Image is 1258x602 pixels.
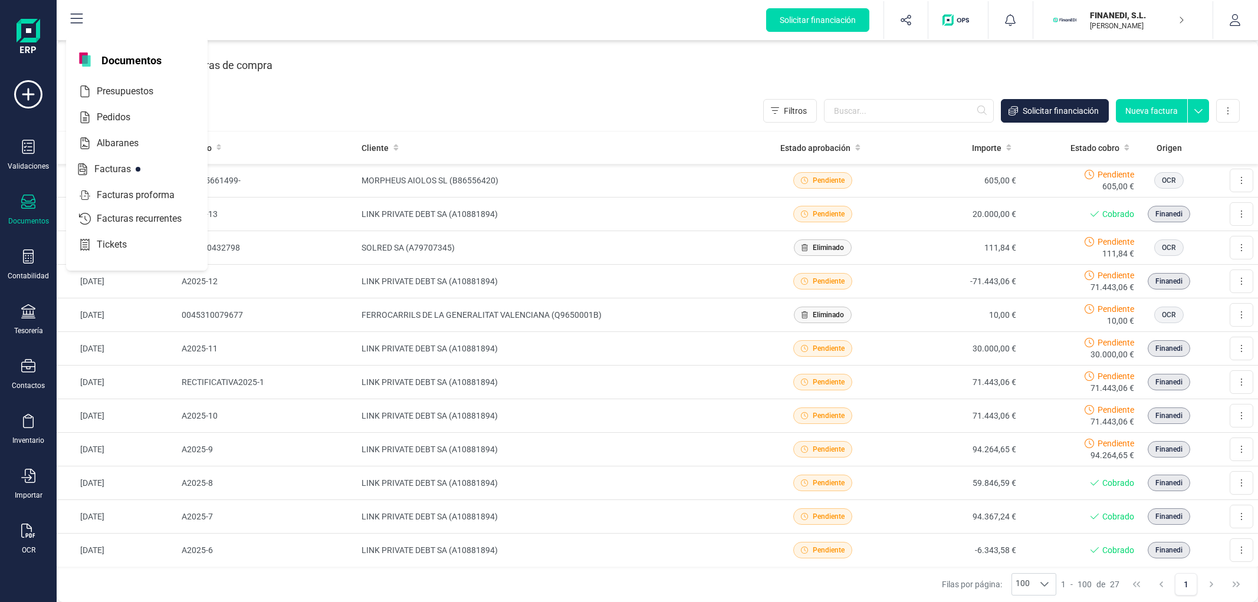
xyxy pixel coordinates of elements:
[1096,578,1105,590] span: de
[1098,337,1134,348] span: Pendiente
[813,377,845,387] span: Pendiente
[1102,511,1134,522] span: Cobrado
[935,1,981,39] button: Logo de OPS
[1090,21,1184,31] p: [PERSON_NAME]
[357,500,757,534] td: LINK PRIVATE DEBT SA (A10881894)
[1098,303,1134,315] span: Pendiente
[357,534,757,567] td: LINK PRIVATE DEBT SA (A10881894)
[357,366,757,399] td: LINK PRIVATE DEBT SA (A10881894)
[942,573,1056,596] div: Filas por página:
[766,8,869,32] button: Solicitar financiación
[177,231,357,265] td: BBV000432798
[1102,477,1134,489] span: Cobrado
[1091,281,1134,293] span: 71.443,06 €
[90,162,152,176] span: Facturas
[813,511,845,522] span: Pendiente
[1090,9,1184,21] p: FINANEDI, S.L.
[8,162,49,171] div: Validaciones
[1023,105,1099,117] span: Solicitar financiación
[1110,578,1119,590] span: 27
[1225,573,1247,596] button: Last Page
[177,466,357,500] td: A2025-8
[1070,142,1119,154] span: Estado cobro
[1155,478,1183,488] span: Finanedi
[177,366,357,399] td: RECTIFICATIVA2025-1
[780,14,856,26] span: Solicitar financiación
[1091,348,1134,360] span: 30.000,00 €
[813,410,845,421] span: Pendiente
[1091,449,1134,461] span: 94.264,65 €
[942,14,974,26] img: Logo de OPS
[8,271,49,281] div: Contabilidad
[1098,370,1134,382] span: Pendiente
[1061,578,1119,590] div: -
[8,216,49,226] div: Documentos
[1012,574,1033,595] span: 100
[1098,169,1134,180] span: Pendiente
[1098,404,1134,416] span: Pendiente
[1155,511,1183,522] span: Finanedi
[1162,175,1176,186] span: OCR
[1116,99,1187,123] button: Nueva factura
[177,198,357,231] td: A2025-13
[92,136,160,150] span: Albaranes
[357,466,757,500] td: LINK PRIVATE DEBT SA (A10881894)
[1162,310,1176,320] span: OCR
[1102,544,1134,556] span: Cobrado
[12,436,44,445] div: Inventario
[57,231,177,265] td: [DATE]
[57,534,177,567] td: [DATE]
[1091,382,1134,394] span: 71.443,06 €
[813,242,844,253] span: Eliminado
[889,433,1021,466] td: 94.264,65 €
[94,52,169,67] span: Documentos
[889,265,1021,298] td: -71.443,06 €
[357,399,757,433] td: LINK PRIVATE DEBT SA (A10881894)
[357,265,757,298] td: LINK PRIVATE DEBT SA (A10881894)
[889,466,1021,500] td: 59.846,59 €
[17,19,40,57] img: Logo Finanedi
[889,500,1021,534] td: 94.367,24 €
[1098,437,1134,449] span: Pendiente
[177,332,357,366] td: A2025-11
[813,175,845,186] span: Pendiente
[972,142,1001,154] span: Importe
[12,381,45,390] div: Contactos
[1155,343,1183,354] span: Finanedi
[889,332,1021,366] td: 30.000,00 €
[92,188,196,202] span: Facturas proforma
[362,142,389,154] span: Cliente
[57,198,177,231] td: [DATE]
[357,298,757,332] td: FERROCARRILS DE LA GENERALITAT VALENCIANA (Q9650001B)
[57,433,177,466] td: [DATE]
[1052,7,1078,33] img: FI
[763,99,817,123] button: Filtros
[813,276,845,287] span: Pendiente
[57,366,177,399] td: [DATE]
[357,231,757,265] td: SOLRED SA (A79707345)
[357,164,757,198] td: MORPHEUS AIOLOS SL (B86556420)
[813,343,845,354] span: Pendiente
[1078,578,1092,590] span: 100
[57,298,177,332] td: [DATE]
[1175,573,1197,596] button: Page 1
[1125,573,1148,596] button: First Page
[357,198,757,231] td: LINK PRIVATE DEBT SA (A10881894)
[780,142,850,154] span: Estado aprobación
[1157,142,1182,154] span: Origen
[813,444,845,455] span: Pendiente
[14,326,43,335] div: Tesorería
[177,500,357,534] td: A2025-7
[1098,269,1134,281] span: Pendiente
[889,231,1021,265] td: 111,84 €
[1155,377,1183,387] span: Finanedi
[357,433,757,466] td: LINK PRIVATE DEBT SA (A10881894)
[813,478,845,488] span: Pendiente
[1061,578,1066,590] span: 1
[57,164,177,198] td: [DATE]
[92,84,175,98] span: Presupuestos
[177,433,357,466] td: A2025-9
[57,265,177,298] td: [DATE]
[177,399,357,433] td: A2025-10
[1162,242,1176,253] span: OCR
